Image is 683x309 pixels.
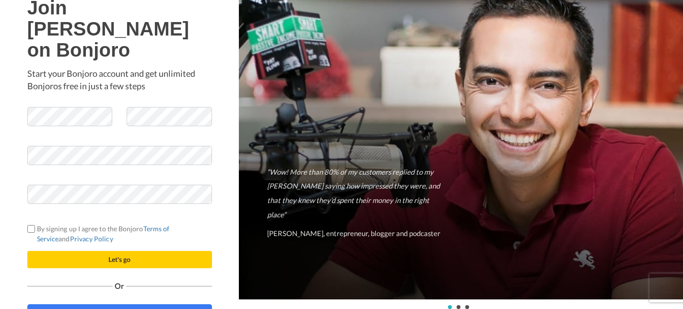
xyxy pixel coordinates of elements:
button: Let's go [27,251,212,268]
a: Terms of Service [37,225,170,243]
p: “Wow! More than 80% of my customers replied to my [PERSON_NAME] saying how impressed they were, a... [267,165,447,222]
p: [PERSON_NAME], entrepreneur, blogger and podcaster [267,226,447,241]
label: By signing up I agree to the Bonjoro and [27,224,212,244]
span: Or [113,283,126,289]
a: Privacy Policy [70,235,113,243]
input: By signing up I agree to the BonjoroTerms of ServiceandPrivacy Policy [27,225,35,233]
